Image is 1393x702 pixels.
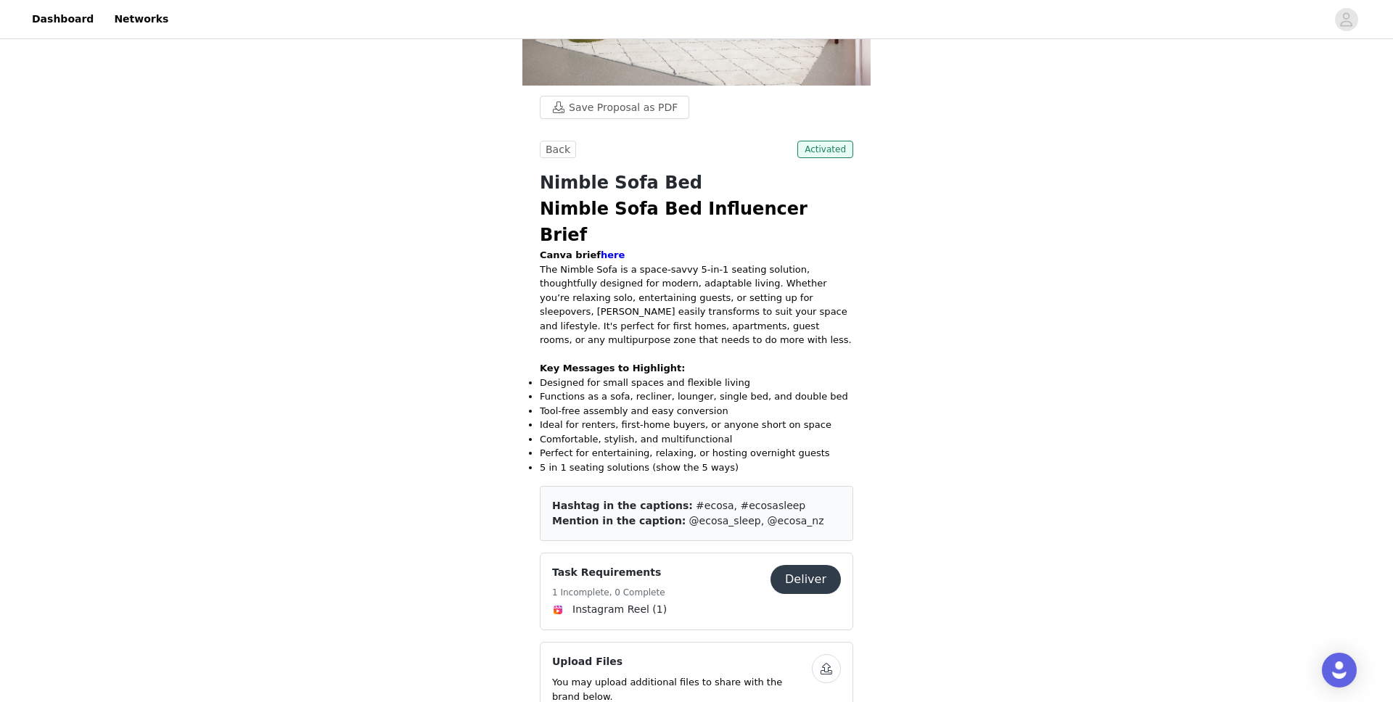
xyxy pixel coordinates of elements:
[540,447,830,458] span: Perfect for entertaining, relaxing, or hosting overnight guests
[552,565,665,580] h4: Task Requirements
[540,405,728,416] span: Tool-free assembly and easy conversion
[771,565,841,594] button: Deliver
[696,500,805,511] span: #ecosa, #ecosasleep
[540,141,576,158] button: Back
[552,604,564,616] img: Instagram Reels Icon
[572,602,667,617] span: Instagram Reel (1)
[540,170,853,196] h1: Nimble Sofa Bed
[540,434,732,445] span: Comfortable, stylish, and multifunctional
[552,515,686,526] span: Mention in the caption:
[23,3,102,36] a: Dashboard
[540,249,625,260] strong: Canva brief
[1339,8,1353,31] div: avatar
[540,199,808,245] strong: Nimble Sofa Bed Influencer Brief
[540,96,689,119] button: Save Proposal as PDF
[540,391,848,402] span: Functions as a sofa, recliner, lounger, single bed, and double bed
[540,462,739,473] span: 5 in 1 seating solutions (show the 5 ways)
[552,500,693,511] span: Hashtag in the captions:
[540,363,686,373] span: Key Messages to Highlight:
[552,654,812,669] h4: Upload Files
[540,377,750,388] span: Designed for small spaces and flexible living
[601,249,625,260] a: here
[689,515,824,526] span: @ecosa_sleep, @ecosa_nz
[797,141,853,158] span: Activated
[552,586,665,599] h5: 1 Incomplete, 0 Complete
[105,3,177,36] a: Networks
[540,264,852,346] span: The Nimble Sofa is a space-savvy 5-in-1 seating solution, thoughtfully designed for modern, adapt...
[1322,653,1357,687] div: Open Intercom Messenger
[540,419,831,430] span: Ideal for renters, first-home buyers, or anyone short on space
[540,553,853,630] div: Task Requirements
